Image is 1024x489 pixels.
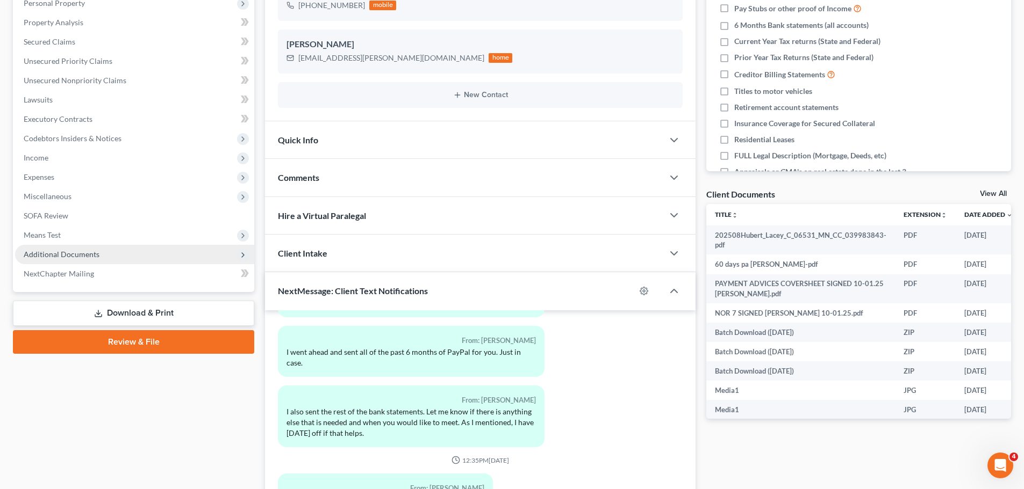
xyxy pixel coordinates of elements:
[734,118,875,129] span: Insurance Coverage for Secured Collateral
[734,3,851,14] span: Pay Stubs or other proof of Income
[369,1,396,10] div: mobile
[278,286,428,296] span: NextMessage: Client Text Notifications
[895,381,956,400] td: JPG
[1009,452,1018,461] span: 4
[24,37,75,46] span: Secured Claims
[706,303,895,323] td: NOR 7 SIGNED [PERSON_NAME] 10-01.25.pdf
[278,135,318,145] span: Quick Info
[895,342,956,361] td: ZIP
[895,400,956,419] td: JPG
[15,71,254,90] a: Unsecured Nonpriority Claims
[13,330,254,354] a: Review & File
[987,452,1013,478] iframe: Intercom live chat
[489,53,512,63] div: home
[287,394,535,406] div: From: [PERSON_NAME]
[706,361,895,381] td: Batch Download ([DATE])
[956,361,1021,381] td: [DATE]
[24,56,112,65] span: Unsecured Priority Claims
[287,91,674,99] button: New Contact
[706,274,895,304] td: PAYMENT ADVICES COVERSHEET SIGNED 10-01.25 [PERSON_NAME].pdf
[24,114,92,123] span: Executory Contracts
[956,342,1021,361] td: [DATE]
[706,381,895,400] td: Media1
[734,102,839,113] span: Retirement account statements
[964,210,1013,218] a: Date Added expand_more
[895,323,956,342] td: ZIP
[278,456,683,465] div: 12:35PM[DATE]
[278,172,319,183] span: Comments
[24,211,68,220] span: SOFA Review
[956,381,1021,400] td: [DATE]
[734,69,825,80] span: Creditor Billing Statements
[15,90,254,110] a: Lawsuits
[287,334,535,347] div: From: [PERSON_NAME]
[287,406,535,439] div: I also sent the rest of the bank statements. Let me know if there is anything else that is needed...
[732,212,738,218] i: unfold_more
[287,38,674,51] div: [PERSON_NAME]
[24,269,94,278] span: NextChapter Mailing
[298,53,484,63] div: [EMAIL_ADDRESS][PERSON_NAME][DOMAIN_NAME]
[15,264,254,283] a: NextChapter Mailing
[1006,212,1013,218] i: expand_more
[24,134,121,143] span: Codebtors Insiders & Notices
[734,150,886,161] span: FULL Legal Description (Mortgage, Deeds, etc)
[980,190,1007,198] a: View All
[278,210,366,221] span: Hire a Virtual Paralegal
[24,95,53,104] span: Lawsuits
[895,254,956,274] td: PDF
[895,303,956,323] td: PDF
[956,274,1021,304] td: [DATE]
[706,225,895,255] td: 202508Hubert_Lacey_C_06531_MN_CC_039983843-pdf
[734,86,812,97] span: Titles to motor vehicles
[941,212,947,218] i: unfold_more
[24,192,71,201] span: Miscellaneous
[956,400,1021,419] td: [DATE]
[24,250,99,259] span: Additional Documents
[734,20,869,31] span: 6 Months Bank statements (all accounts)
[956,254,1021,274] td: [DATE]
[734,134,794,145] span: Residential Leases
[13,301,254,326] a: Download & Print
[24,153,48,162] span: Income
[706,188,775,200] div: Client Documents
[706,323,895,342] td: Batch Download ([DATE])
[895,225,956,255] td: PDF
[706,400,895,419] td: Media1
[15,206,254,225] a: SOFA Review
[15,52,254,71] a: Unsecured Priority Claims
[15,13,254,32] a: Property Analysis
[15,32,254,52] a: Secured Claims
[895,361,956,381] td: ZIP
[734,166,926,188] span: Appraisals or CMA's on real estate done in the last 3 years OR required by attorney
[24,76,126,85] span: Unsecured Nonpriority Claims
[956,225,1021,255] td: [DATE]
[715,210,738,218] a: Titleunfold_more
[278,248,327,258] span: Client Intake
[24,172,54,181] span: Expenses
[895,274,956,304] td: PDF
[956,303,1021,323] td: [DATE]
[734,36,880,47] span: Current Year Tax returns (State and Federal)
[706,342,895,361] td: Batch Download ([DATE])
[15,110,254,129] a: Executory Contracts
[706,254,895,274] td: 60 days pa [PERSON_NAME]-pdf
[287,347,535,368] div: I went ahead and sent all of the past 6 months of PayPal for you. Just in case.
[956,323,1021,342] td: [DATE]
[904,210,947,218] a: Extensionunfold_more
[24,230,61,239] span: Means Test
[24,18,83,27] span: Property Analysis
[734,52,873,63] span: Prior Year Tax Returns (State and Federal)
